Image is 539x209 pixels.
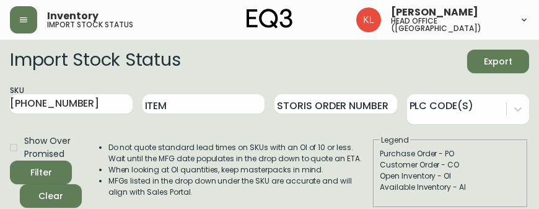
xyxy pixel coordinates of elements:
span: Clear [30,189,72,204]
div: Purchase Order - PO [380,148,521,159]
li: When looking at OI quantities, keep masterpacks in mind. [108,164,372,176]
span: [PERSON_NAME] [391,7,478,17]
img: logo [247,9,292,29]
div: Open Inventory - OI [380,171,521,182]
button: Export [467,50,529,73]
button: Filter [10,161,72,184]
span: Export [477,54,519,69]
div: Available Inventory - AI [380,182,521,193]
h5: import stock status [47,21,133,29]
span: Show Over Promised [24,135,74,161]
span: Inventory [47,11,99,21]
h2: Import Stock Status [10,50,180,73]
div: Customer Order - CO [380,159,521,171]
li: MFGs listed in the drop down under the SKU are accurate and will align with Sales Portal. [108,176,372,198]
div: Filter [30,165,52,180]
li: Do not quote standard lead times on SKUs with an OI of 10 or less. Wait until the MFG date popula... [108,142,372,164]
img: 2c0c8aa7421344cf0398c7f872b772b5 [356,7,381,32]
button: Clear [20,184,82,208]
h5: head office ([GEOGRAPHIC_DATA]) [391,17,509,32]
legend: Legend [380,135,410,146]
